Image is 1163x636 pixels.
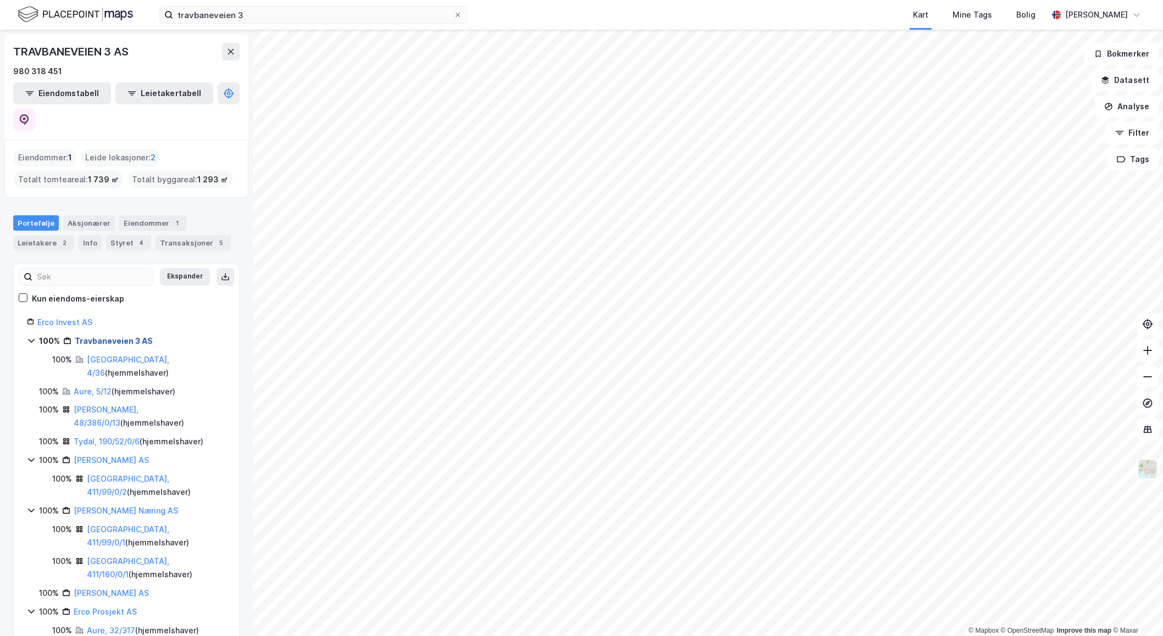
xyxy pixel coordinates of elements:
a: Aure, 5/12 [74,387,112,396]
img: logo.f888ab2527a4732fd821a326f86c7f29.svg [18,5,133,24]
div: [PERSON_NAME] [1065,8,1128,21]
div: Totalt tomteareal : [14,171,123,188]
button: Eiendomstabell [13,82,111,104]
div: ( hjemmelshaver ) [87,523,226,549]
a: [GEOGRAPHIC_DATA], 4/36 [87,355,169,377]
div: 100% [39,454,59,467]
div: 4 [136,237,147,248]
div: ( hjemmelshaver ) [87,353,226,380]
button: Bokmerker [1084,43,1159,65]
div: ( hjemmelshaver ) [87,555,226,581]
div: 100% [39,385,59,398]
div: Bolig [1016,8,1035,21]
span: 1 739 ㎡ [88,173,119,186]
div: 100% [39,403,59,416]
a: OpenStreetMap [1001,627,1054,634]
div: 100% [52,472,72,486]
img: Z [1137,459,1158,479]
a: Aure, 32/317 [87,626,135,635]
a: Erco Invest AS [37,317,92,327]
a: Erco Prosjekt AS [74,607,137,616]
a: [GEOGRAPHIC_DATA], 411/99/0/1 [87,525,169,547]
div: Eiendommer [119,215,187,231]
div: 100% [39,605,59,618]
button: Filter [1106,122,1159,144]
div: 100% [39,504,59,517]
a: [GEOGRAPHIC_DATA], 411/99/0/2 [87,474,169,496]
button: Tags [1107,148,1159,170]
div: 2 [59,237,70,248]
div: ( hjemmelshaver ) [74,385,175,398]
a: [GEOGRAPHIC_DATA], 411/160/0/1 [87,556,169,579]
a: [PERSON_NAME] AS [74,455,149,465]
div: Totalt byggareal : [128,171,232,188]
div: Eiendommer : [14,149,76,166]
div: Portefølje [13,215,59,231]
a: Mapbox [968,627,999,634]
div: 100% [52,555,72,568]
div: ( hjemmelshaver ) [87,472,226,499]
div: TRAVBANEVEIEN 3 AS [13,43,130,60]
div: Styret [106,235,151,250]
div: Kontrollprogram for chat [1108,583,1163,636]
div: ( hjemmelshaver ) [74,403,226,429]
a: Travbaneveien 3 AS [75,336,153,345]
div: Leietakere [13,235,74,250]
input: Søk på adresse, matrikkel, gårdeiere, leietakere eller personer [173,7,453,23]
span: 1 293 ㎡ [197,173,228,186]
span: 1 [68,151,72,164]
button: Datasett [1092,69,1159,91]
button: Leietakertabell [115,82,213,104]
div: 5 [215,237,226,248]
div: 100% [39,334,60,348]
a: [PERSON_NAME] Næring AS [74,506,178,515]
div: Leide lokasjoner : [81,149,160,166]
iframe: Chat Widget [1108,583,1163,636]
div: Kun eiendoms-eierskap [32,292,124,305]
button: Analyse [1095,96,1159,118]
a: Tydal, 190/52/0/6 [74,437,140,446]
input: Søk [32,269,153,285]
a: [PERSON_NAME] AS [74,588,149,598]
button: Ekspander [160,268,210,286]
div: Mine Tags [952,8,992,21]
div: Kart [913,8,928,21]
div: 100% [39,587,59,600]
a: Improve this map [1057,627,1111,634]
a: [PERSON_NAME], 48/386/0/13 [74,405,139,427]
div: ( hjemmelshaver ) [74,435,203,448]
div: Transaksjoner [156,235,231,250]
div: 100% [52,353,72,366]
div: 100% [52,523,72,536]
div: Info [79,235,102,250]
div: 100% [39,435,59,448]
div: Aksjonærer [63,215,115,231]
span: 2 [151,151,156,164]
div: 980 318 451 [13,65,62,78]
div: 1 [171,217,182,228]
